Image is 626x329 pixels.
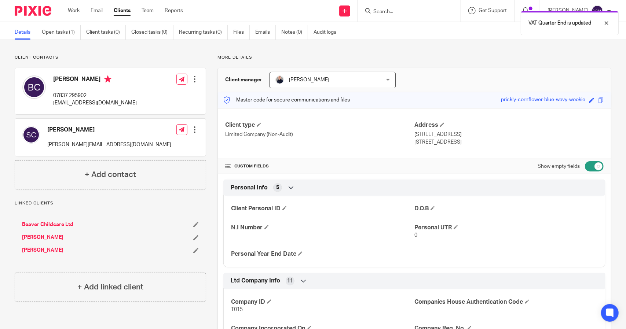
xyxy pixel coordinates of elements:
span: T015 [231,307,243,312]
span: 11 [287,277,293,285]
a: Files [233,25,250,40]
h4: N.I Number [231,224,414,232]
img: Pixie [15,6,51,16]
h4: Client type [225,121,414,129]
p: [EMAIL_ADDRESS][DOMAIN_NAME] [53,99,137,107]
a: [PERSON_NAME] [22,247,63,254]
h4: Personal UTR [414,224,598,232]
i: Primary [104,75,111,83]
div: prickly-cornflower-blue-wavy-wookie [501,96,585,104]
p: [STREET_ADDRESS] [414,131,604,138]
h4: Companies House Authentication Code [414,298,598,306]
a: Recurring tasks (0) [179,25,228,40]
p: Master code for secure communications and files [223,96,350,104]
p: VAT Quarter End is updated [528,19,591,27]
a: Team [142,7,154,14]
a: Clients [114,7,131,14]
a: Open tasks (1) [42,25,81,40]
img: IMG_8745-0021-copy.jpg [275,75,284,84]
p: Client contacts [15,55,206,60]
h4: Address [414,121,604,129]
p: Linked clients [15,200,206,206]
a: Reports [165,7,183,14]
p: Limited Company (Non-Audit) [225,131,414,138]
img: svg%3E [22,126,40,144]
h4: [PERSON_NAME] [53,75,137,85]
h4: + Add contact [85,169,136,180]
a: Details [15,25,36,40]
a: Work [68,7,80,14]
a: Notes (0) [281,25,308,40]
img: svg%3E [592,5,603,17]
h4: D.O.B [414,205,598,212]
h4: [PERSON_NAME] [47,126,171,134]
span: Personal Info [231,184,268,192]
label: Show empty fields [538,163,580,170]
a: Client tasks (0) [86,25,126,40]
a: Email [91,7,103,14]
p: [PERSON_NAME][EMAIL_ADDRESS][DOMAIN_NAME] [47,141,171,148]
a: Closed tasks (0) [131,25,173,40]
h4: Personal Year End Date [231,250,414,258]
a: Beaver Childcare Ltd [22,221,73,228]
a: [PERSON_NAME] [22,234,63,241]
span: [PERSON_NAME] [289,77,329,82]
img: svg%3E [22,75,46,99]
p: 07837 295902 [53,92,137,99]
p: [STREET_ADDRESS] [414,138,604,146]
h4: Company ID [231,298,414,306]
span: 0 [414,233,417,238]
a: Emails [255,25,276,40]
h4: CUSTOM FIELDS [225,163,414,169]
h4: Client Personal ID [231,205,414,212]
h4: + Add linked client [77,281,143,293]
span: 5 [276,184,279,191]
h3: Client manager [225,76,262,84]
p: More details [217,55,611,60]
span: Ltd Company Info [231,277,280,285]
